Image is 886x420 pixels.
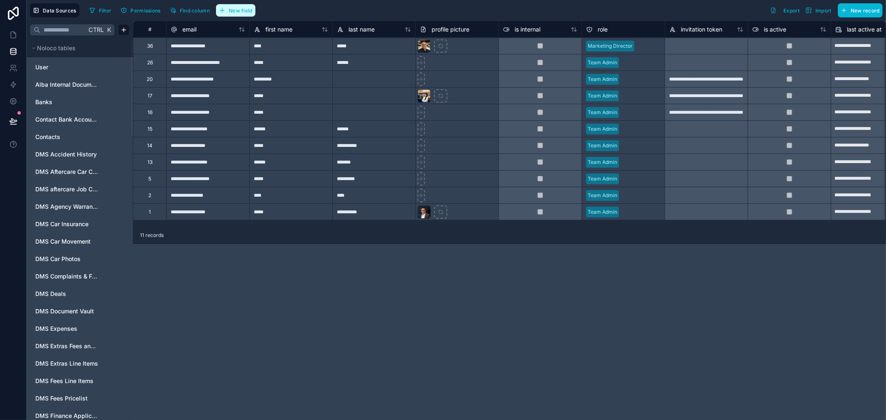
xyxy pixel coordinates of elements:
[588,175,617,183] div: Team Admin
[147,142,152,149] div: 14
[130,7,160,14] span: Permissions
[35,98,52,106] span: Banks
[148,192,151,199] div: 2
[118,4,167,17] a: Permissions
[35,237,99,246] a: DMS Car Movement
[847,25,882,34] span: last active at
[32,148,128,161] div: DMS Accident History
[140,26,160,32] div: #
[32,217,128,231] div: DMS Car Insurance
[35,237,91,246] span: DMS Car Movement
[35,359,99,368] a: DMS Extras Line Items
[118,4,163,17] button: Permissions
[147,93,152,99] div: 17
[35,220,88,228] span: DMS Car Insurance
[147,59,153,66] div: 26
[32,113,128,126] div: Contact Bank Account information
[43,7,76,14] span: Data Sources
[35,203,99,211] a: DMS Agency Warranty & Service Contract Validity
[229,7,253,14] span: New field
[35,220,99,228] a: DMS Car Insurance
[147,126,152,132] div: 15
[35,150,99,159] a: DMS Accident History
[265,25,292,34] span: first name
[147,76,153,83] div: 20
[432,25,469,34] span: profile picture
[834,3,883,17] a: New record
[35,115,99,124] span: Contact Bank Account information
[35,342,99,350] a: DMS Extras Fees and Prices
[30,3,79,17] button: Data Sources
[32,200,128,213] div: DMS Agency Warranty & Service Contract Validity
[35,272,99,281] span: DMS Complaints & Feedback
[588,125,617,133] div: Team Admin
[35,307,94,315] span: DMS Document Vault
[35,377,93,385] span: DMS Fees Line Items
[35,63,99,71] a: User
[30,42,125,54] button: Noloco tables
[588,109,617,116] div: Team Admin
[588,142,617,149] div: Team Admin
[148,176,151,182] div: 5
[35,290,66,298] span: DMS Deals
[35,255,99,263] a: DMS Car Photos
[147,159,152,166] div: 13
[515,25,540,34] span: is internal
[588,92,617,100] div: Team Admin
[106,27,112,33] span: K
[32,252,128,266] div: DMS Car Photos
[588,59,617,66] div: Team Admin
[32,339,128,353] div: DMS Extras Fees and Prices
[88,24,105,35] span: Ctrl
[167,4,213,17] button: Find column
[32,322,128,335] div: DMS Expenses
[32,183,128,196] div: DMS aftercare Job Cards
[815,7,832,14] span: Import
[35,98,99,106] a: Banks
[767,3,803,17] button: Export
[35,377,99,385] a: DMS Fees Line Items
[35,150,97,159] span: DMS Accident History
[588,159,617,166] div: Team Admin
[35,394,99,403] a: DMS Fees Pricelist
[32,95,128,109] div: Banks
[35,63,48,71] span: User
[35,255,81,263] span: DMS Car Photos
[182,25,196,34] span: email
[32,235,128,248] div: DMS Car Movement
[35,168,99,176] a: DMS Aftercare Car Complaints
[99,7,112,14] span: Filter
[37,44,76,52] span: Noloco tables
[588,42,633,50] div: Marketing Director
[35,325,99,333] a: DMS Expenses
[35,185,99,193] span: DMS aftercare Job Cards
[35,133,60,141] span: Contacts
[149,209,151,215] div: 1
[35,307,99,315] a: DMS Document Vault
[32,305,128,318] div: DMS Document Vault
[32,270,128,283] div: DMS Complaints & Feedback
[32,78,128,91] div: Alba Internal Documents
[86,4,115,17] button: Filter
[35,412,99,420] a: DMS Finance Applications
[764,25,786,34] span: is active
[851,7,880,14] span: New record
[588,192,617,199] div: Team Admin
[588,208,617,216] div: Team Admin
[35,359,98,368] span: DMS Extras Line Items
[598,25,608,34] span: role
[32,357,128,370] div: DMS Extras Line Items
[35,290,99,298] a: DMS Deals
[216,4,255,17] button: New field
[32,130,128,144] div: Contacts
[35,133,99,141] a: Contacts
[803,3,834,17] button: Import
[32,392,128,405] div: DMS Fees Pricelist
[35,81,99,89] a: Alba Internal Documents
[349,25,375,34] span: last name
